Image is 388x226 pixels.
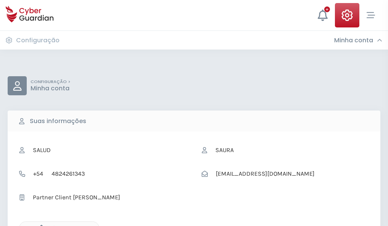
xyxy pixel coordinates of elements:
p: Minha conta [31,85,70,92]
h3: Minha conta [334,37,373,44]
div: Minha conta [334,37,382,44]
div: + [324,6,330,12]
h3: Configuração [16,37,60,44]
p: CONFIGURAÇÃO > [31,79,70,85]
input: Telefone [47,167,186,181]
b: Suas informações [30,117,86,126]
span: +54 [29,167,47,181]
